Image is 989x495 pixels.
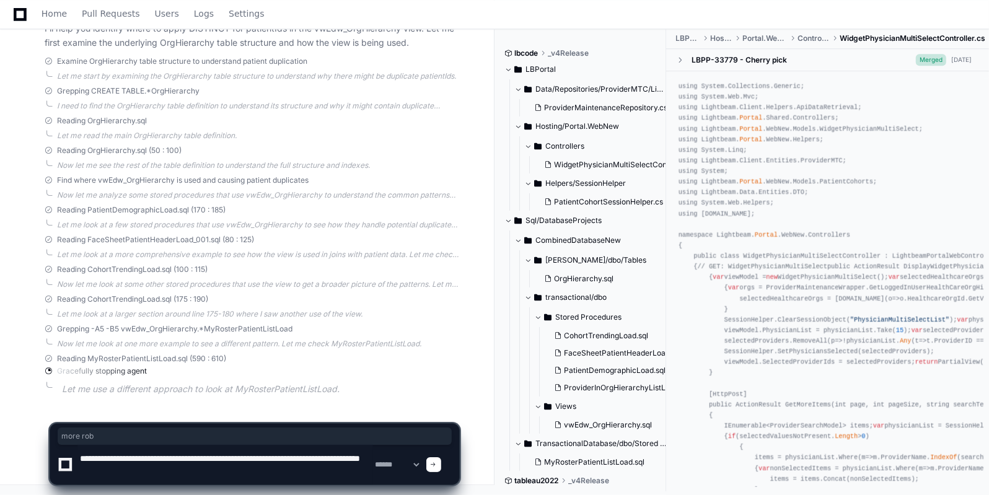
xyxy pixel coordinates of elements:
[57,309,459,319] div: Let me look at a larger section around line 175-180 where I saw another use of the view.
[766,273,777,281] span: new
[504,211,657,230] button: Sql/DatabaseProjects
[544,399,552,414] svg: Directory
[539,193,669,211] button: PatientCohortSessionHelper.cs
[564,383,690,393] span: ProviderInOrgHierarchyListLoad.sql
[888,294,900,302] span: =>
[61,431,448,441] span: more rob
[539,270,669,287] button: OrgHierarchy.sql
[534,139,542,154] svg: Directory
[545,141,584,151] span: Controllers
[534,253,542,268] svg: Directory
[555,401,576,411] span: Views
[57,279,459,289] div: Now let me look at some other stored procedures that use the view to get a broader picture of the...
[535,235,621,245] span: CombinedDatabaseNew
[514,48,538,58] span: lbcode
[549,344,689,362] button: FaceSheetPatientHeaderLoad_001.sql
[676,33,700,43] span: LBPortal
[57,324,292,334] span: Grepping -A5 -B5 vwEdw_OrgHierarchy.*MyRosterPatientListLoad
[692,55,788,64] div: LBPP-33779 - Cherry pick
[45,22,459,50] p: I'll help you identify where to apply DISTINCT for patientIds in the vwEdw_OrgHierarchy view. Let...
[697,263,827,270] span: // GET: WidgetPhysicianMultiSelect
[896,326,903,334] span: 15
[57,71,459,81] div: Let me start by examining the OrgHierarchy table structure to understand why there might be dupli...
[525,216,602,226] span: Sql/DatabaseProjects
[57,190,459,200] div: Now let me analyze some stored procedures that use vwEdw_OrgHierarchy to understand the common pa...
[57,265,208,274] span: Reading CohortTrendingLoad.sql (100 : 115)
[564,331,648,341] span: CohortTrendingLoad.sql
[534,396,687,416] button: Views
[888,294,892,302] span: o
[514,62,522,77] svg: Directory
[524,173,677,193] button: Helpers/SessionHelper
[539,156,679,173] button: WidgetPhysicianMultiSelectController.cs
[57,205,226,215] span: Reading PatientDemographicLoad.sql (170 : 185)
[57,250,459,260] div: Let me look at a more comprehensive example to see how the view is used in joins with patient dat...
[57,175,309,185] span: Find where vwEdw_OrgHierarchy is used and causing patient duplicates
[514,213,522,228] svg: Directory
[545,255,646,265] span: [PERSON_NAME]/dbo/Tables
[554,197,663,207] span: PatientCohortSessionHelper.cs
[514,116,667,136] button: Hosting/Portal.WebNew
[951,55,972,64] div: [DATE]
[504,59,657,79] button: LBPortal
[524,287,677,307] button: transactional/dbo
[564,348,697,358] span: FaceSheetPatientHeaderLoad_001.sql
[713,273,724,281] span: var
[57,366,147,376] span: Gracefully stopping agent
[739,125,762,132] span: Portal
[514,230,667,250] button: CombinedDatabaseNew
[514,79,667,99] button: Data/Repositories/ProviderMTC/Lightbeam.Data.Repositories.ProviderMTC
[840,33,985,43] span: WidgetPhysicianMultiSelectController.cs
[57,160,459,170] div: Now let me see the rest of the table definition to understand the full structure and indexes.
[524,233,532,248] svg: Directory
[57,354,226,364] span: Reading MyRosterPatientListLoad.sql (590 : 610)
[554,274,613,284] span: OrgHierarchy.sql
[728,284,739,291] span: var
[915,337,919,344] span: t
[534,176,542,191] svg: Directory
[916,54,946,66] span: Merged
[555,312,622,322] span: Stored Procedures
[755,230,778,238] span: Portal
[57,294,208,304] span: Reading CohortTrendingLoad.sql (175 : 190)
[155,10,179,17] span: Users
[524,136,677,156] button: Controllers
[82,10,139,17] span: Pull Requests
[524,82,532,97] svg: Directory
[889,273,900,281] span: var
[739,114,762,121] span: Portal
[194,10,214,17] span: Logs
[57,146,182,156] span: Reading OrgHierarchy.sql (50 : 100)
[564,366,666,375] span: PatientDemographicLoad.sql
[57,339,459,349] div: Now let me look at one more example to see a different pattern. Let me check MyRosterPatientListL...
[798,33,830,43] span: Controllers
[957,315,968,323] span: var
[57,220,459,230] div: Let me look at a few stored procedures that use vwEdw_OrgHierarchy to see how they handle potenti...
[850,315,949,323] span: "PhysicianMultiSelectList"
[545,178,626,188] span: Helpers/SessionHelper
[525,64,556,74] span: LBPortal
[831,337,843,344] span: =>
[534,290,542,305] svg: Directory
[900,337,911,344] span: Any
[534,307,687,327] button: Stored Procedures
[548,48,589,58] span: _v4Release
[57,116,147,126] span: Reading OrgHierarchy.sql
[549,379,689,396] button: ProviderInOrgHierarchyListLoad.sql
[915,337,927,344] span: =>
[544,310,552,325] svg: Directory
[57,131,459,141] div: Let me read the main OrgHierarchy table definition.
[229,10,264,17] span: Settings
[545,292,607,302] span: transactional/dbo
[831,337,835,344] span: p
[544,103,667,113] span: ProviderMaintenanceRepository.cs
[554,160,697,170] span: WidgetPhysicianMultiSelectController.cs
[535,121,619,131] span: Hosting/Portal.WebNew
[57,101,459,111] div: I need to find the OrgHierarchy table definition to understand its structure and why it might con...
[739,135,762,142] span: Portal
[710,33,732,43] span: Hosting
[549,327,689,344] button: CohortTrendingLoad.sql
[57,235,254,245] span: Reading FaceSheetPatientHeaderLoad_001.sql (80 : 125)
[742,33,788,43] span: Portal.WebNew
[42,10,67,17] span: Home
